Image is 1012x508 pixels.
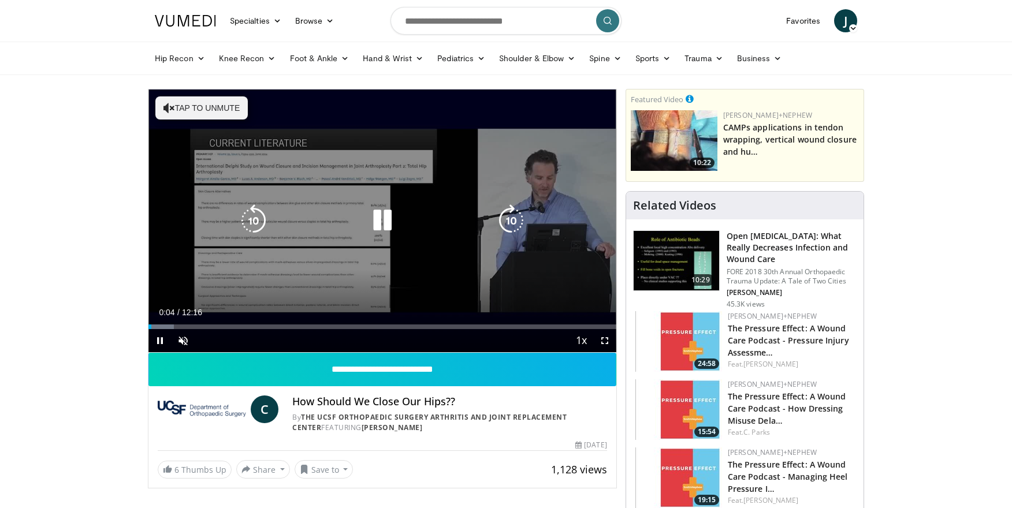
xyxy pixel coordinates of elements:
span: 12:16 [182,308,202,317]
small: Featured Video [631,94,683,104]
button: Save to [295,460,354,479]
a: Browse [288,9,341,32]
span: / [177,308,180,317]
div: Feat. [728,359,854,369]
div: Feat. [728,427,854,438]
img: 60a7b2e5-50df-40c4-868a-521487974819.150x105_q85_crop-smart_upscale.jpg [635,447,722,508]
a: [PERSON_NAME] [743,495,798,505]
a: Hand & Wrist [356,47,430,70]
div: [DATE] [575,440,607,450]
a: Specialties [223,9,288,32]
a: [PERSON_NAME]+Nephew [728,379,817,389]
a: 10:29 Open [MEDICAL_DATA]: What Really Decreases Infection and Wound Care FORE 2018 30th Annual O... [633,230,857,309]
span: 10:29 [687,274,715,286]
a: 10:22 [631,110,717,171]
video-js: Video Player [148,89,616,353]
div: By FEATURING [292,412,607,433]
h4: Related Videos [633,199,716,212]
a: Shoulder & Elbow [492,47,582,70]
button: Playback Rate [570,329,593,352]
a: The Pressure Effect: A Wound Care Podcast - Pressure Injury Assessme… [728,323,849,358]
button: Tap to unmute [155,96,248,119]
span: 24:58 [694,358,719,369]
a: Pediatrics [430,47,492,70]
a: J [834,9,857,32]
a: [PERSON_NAME] [362,423,423,432]
span: 10:22 [690,158,715,168]
a: 19:15 [635,447,722,508]
a: 24:58 [635,311,722,372]
button: Pause [148,329,172,352]
a: C [251,395,278,423]
p: FORE 2018 30th Annual Orthopaedic Trauma Update: A Tale of Two Cities [727,267,857,286]
span: 19:15 [694,495,719,505]
a: [PERSON_NAME]+Nephew [728,311,817,321]
a: 6 Thumbs Up [158,461,232,479]
a: C. Parks [743,427,770,437]
a: Knee Recon [212,47,283,70]
a: Spine [582,47,628,70]
a: Trauma [678,47,730,70]
a: Favorites [779,9,827,32]
img: 2677e140-ee51-4d40-a5f5-4f29f195cc19.150x105_q85_crop-smart_upscale.jpg [631,110,717,171]
a: Foot & Ankle [283,47,356,70]
span: 6 [174,464,179,475]
p: [PERSON_NAME] [727,288,857,297]
span: 15:54 [694,427,719,437]
img: 61e02083-5525-4adc-9284-c4ef5d0bd3c4.150x105_q85_crop-smart_upscale.jpg [635,379,722,440]
img: The UCSF Orthopaedic Surgery Arthritis and Joint Replacement Center [158,395,246,423]
span: 0:04 [159,308,174,317]
a: CAMPs applications in tendon wrapping, vertical wound closure and hu… [723,122,857,157]
h3: Open [MEDICAL_DATA]: What Really Decreases Infection and Wound Care [727,230,857,265]
p: 45.3K views [727,300,765,309]
a: The Pressure Effect: A Wound Care Podcast - How Dressing Misuse Dela… [728,391,846,426]
img: ded7be61-cdd8-40fc-98a3-de551fea390e.150x105_q85_crop-smart_upscale.jpg [634,231,719,291]
a: 15:54 [635,379,722,440]
button: Fullscreen [593,329,616,352]
input: Search topics, interventions [390,7,622,35]
a: Sports [628,47,678,70]
button: Unmute [172,329,195,352]
a: The Pressure Effect: A Wound Care Podcast - Managing Heel Pressure I… [728,459,848,494]
h4: How Should We Close Our Hips?? [292,395,607,408]
a: Business [730,47,789,70]
a: [PERSON_NAME]+Nephew [728,447,817,457]
a: [PERSON_NAME] [743,359,798,369]
span: 1,128 views [551,462,607,476]
img: VuMedi Logo [155,15,216,27]
a: Hip Recon [148,47,212,70]
a: The UCSF Orthopaedic Surgery Arthritis and Joint Replacement Center [292,412,567,432]
div: Feat. [728,495,854,506]
button: Share [236,460,290,479]
img: 2a658e12-bd38-46e9-9f21-8239cc81ed40.150x105_q85_crop-smart_upscale.jpg [635,311,722,372]
div: Progress Bar [148,324,616,329]
a: [PERSON_NAME]+Nephew [723,110,812,120]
